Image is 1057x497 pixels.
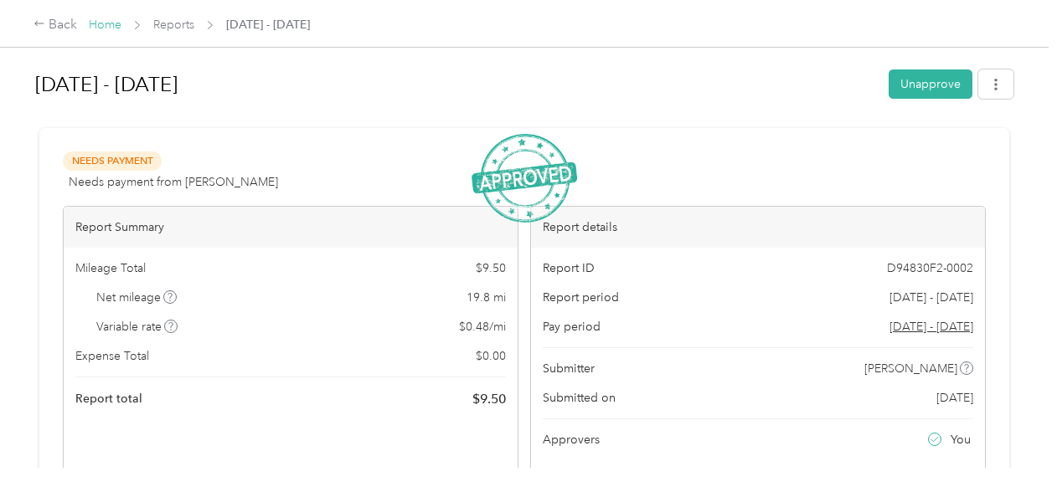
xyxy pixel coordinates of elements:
span: 19.8 mi [467,289,506,306]
span: Approvers [543,431,600,448]
a: Home [89,18,121,32]
span: Mileage Total [75,259,146,277]
span: [DATE] - [DATE] [889,289,973,306]
span: Submitted on [543,389,616,407]
span: [DATE] [936,389,973,407]
span: Pay period [543,318,601,336]
span: Report period [543,289,619,306]
span: You [951,431,971,448]
span: Report total [75,390,142,407]
span: $ 9.50 [472,389,506,409]
span: Expense Total [75,347,149,365]
span: $ 0.00 [476,347,506,365]
button: Unapprove [889,69,972,99]
span: Go to pay period [889,318,973,336]
h1: Aug 1 - 31, 2025 [35,64,877,105]
div: Report Summary [64,207,518,248]
iframe: Everlance-gr Chat Button Frame [963,403,1057,497]
img: ApprovedStamp [472,134,577,223]
span: Report ID [543,259,595,277]
span: $ 9.50 [476,259,506,277]
span: [DATE] - [DATE] [226,16,310,33]
span: Submitter [543,360,595,377]
span: [PERSON_NAME] [864,360,957,377]
span: D94830F2-0002 [887,259,973,277]
a: Reports [153,18,194,32]
span: Net mileage [96,289,178,306]
span: Needs payment from [PERSON_NAME] [69,173,278,191]
div: Back [34,15,77,35]
span: $ 0.48 / mi [459,318,506,336]
div: Report details [531,207,985,248]
span: Needs Payment [63,151,162,171]
span: Variable rate [96,318,178,336]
